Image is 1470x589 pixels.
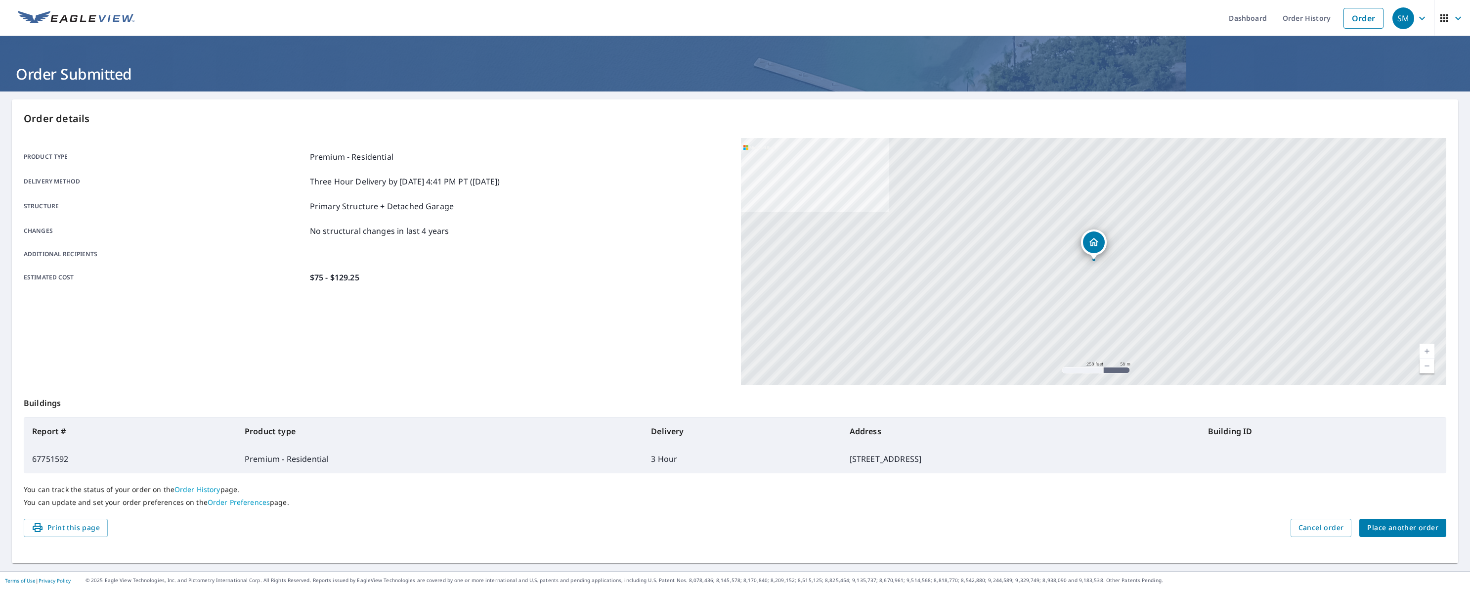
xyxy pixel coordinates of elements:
th: Delivery [643,417,841,445]
button: Print this page [24,519,108,537]
p: Buildings [24,385,1446,417]
h1: Order Submitted [12,64,1458,84]
td: Premium - Residential [237,445,643,473]
a: Order [1343,8,1384,29]
p: © 2025 Eagle View Technologies, Inc. and Pictometry International Corp. All Rights Reserved. Repo... [86,577,1465,584]
div: Dropped pin, building 1, Residential property, 29441 E Us Highway 50 Pueblo, CO 81006 [1081,229,1107,260]
span: Cancel order [1298,522,1344,534]
th: Building ID [1200,417,1446,445]
img: EV Logo [18,11,134,26]
th: Report # [24,417,237,445]
p: You can update and set your order preferences on the page. [24,498,1446,507]
a: Order History [174,485,220,494]
th: Product type [237,417,643,445]
a: Terms of Use [5,577,36,584]
button: Place another order [1359,519,1446,537]
p: Product type [24,151,306,163]
span: Print this page [32,522,100,534]
a: Current Level 17, Zoom In [1420,344,1434,359]
a: Current Level 17, Zoom Out [1420,359,1434,373]
button: Cancel order [1291,519,1352,537]
div: SM [1392,7,1414,29]
span: Place another order [1367,522,1438,534]
th: Address [842,417,1200,445]
p: Changes [24,225,306,237]
p: You can track the status of your order on the page. [24,485,1446,494]
p: | [5,578,71,584]
p: Delivery method [24,176,306,187]
p: Three Hour Delivery by [DATE] 4:41 PM PT ([DATE]) [310,176,500,187]
p: Estimated cost [24,272,306,283]
p: Premium - Residential [310,151,393,163]
p: Structure [24,200,306,212]
p: Order details [24,111,1446,126]
p: Primary Structure + Detached Garage [310,200,454,212]
p: $75 - $129.25 [310,272,359,283]
td: 3 Hour [643,445,841,473]
a: Order Preferences [208,498,270,507]
td: 67751592 [24,445,237,473]
a: Privacy Policy [39,577,71,584]
p: Additional recipients [24,250,306,259]
p: No structural changes in last 4 years [310,225,449,237]
td: [STREET_ADDRESS] [842,445,1200,473]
